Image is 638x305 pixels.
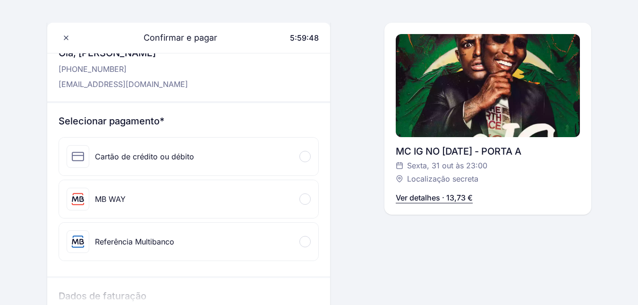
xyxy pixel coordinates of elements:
div: MC IG NO [DATE] - PORTA A [396,145,580,158]
div: MB WAY [95,193,126,205]
p: [EMAIL_ADDRESS][DOMAIN_NAME] [59,78,188,90]
div: Referência Multibanco [95,236,174,247]
p: [PHONE_NUMBER] [59,63,188,75]
span: Localização secreta [407,173,478,184]
p: Ver detalhes · 13,73 € [396,192,473,203]
h3: Selecionar pagamento* [59,114,319,128]
span: Sexta, 31 out às 23:00 [407,160,487,171]
div: Cartão de crédito ou débito [95,151,194,162]
span: 5:59:48 [290,33,319,43]
span: Confirmar e pagar [132,31,217,44]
